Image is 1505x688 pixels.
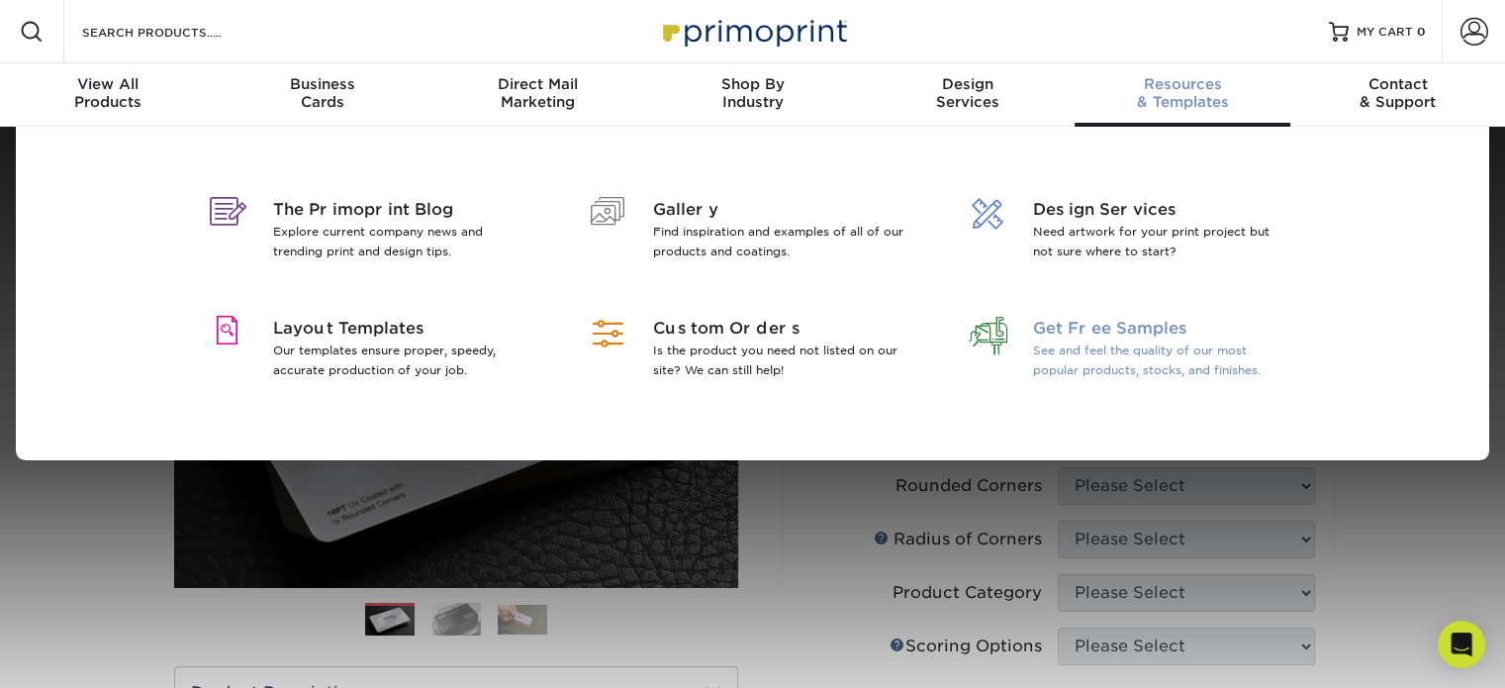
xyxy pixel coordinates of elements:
span: The Primoprint Blog [273,198,529,222]
a: Design Services Need artwork for your print project but not sure where to start? [958,174,1308,293]
input: SEARCH PRODUCTS..... [80,20,273,44]
p: Explore current company news and trending print and design tips. [273,222,529,261]
span: Contact [1290,75,1505,93]
div: Open Intercom Messenger [1438,621,1485,668]
a: Resources& Templates [1075,63,1289,127]
p: See and feel the quality of our most popular products, stocks, and finishes. [1033,341,1289,380]
span: Layout Templates [273,317,529,341]
div: Cards [215,75,429,111]
span: Design Services [1033,198,1289,222]
a: BusinessCards [215,63,429,127]
span: Direct Mail [430,75,645,93]
span: Resources [1075,75,1289,93]
span: Shop By [645,75,860,93]
p: Find inspiration and examples of all of our products and coatings. [653,222,909,261]
div: Industry [645,75,860,111]
a: Custom Orders Is the product you need not listed on our site? We can still help! [578,293,928,412]
div: & Templates [1075,75,1289,111]
span: Custom Orders [653,317,909,341]
span: 0 [1417,25,1426,39]
p: Is the product you need not listed on our site? We can still help! [653,341,909,380]
span: Design [860,75,1075,93]
p: Our templates ensure proper, speedy, accurate production of your job. [273,341,529,380]
a: The Primoprint Blog Explore current company news and trending print and design tips. [198,174,548,293]
div: Services [860,75,1075,111]
a: Gallery Find inspiration and examples of all of our products and coatings. [578,174,928,293]
a: Shop ByIndustry [645,63,860,127]
a: DesignServices [860,63,1075,127]
img: Primoprint [654,10,852,52]
span: Business [215,75,429,93]
span: Gallery [653,198,909,222]
a: Get Free Samples See and feel the quality of our most popular products, stocks, and finishes. [958,293,1308,412]
a: Layout Templates Our templates ensure proper, speedy, accurate production of your job. [198,293,548,412]
span: Get Free Samples [1033,317,1289,341]
p: Need artwork for your print project but not sure where to start? [1033,222,1289,261]
a: Direct MailMarketing [430,63,645,127]
div: Marketing [430,75,645,111]
a: Contact& Support [1290,63,1505,127]
div: & Support [1290,75,1505,111]
span: MY CART [1357,24,1413,41]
